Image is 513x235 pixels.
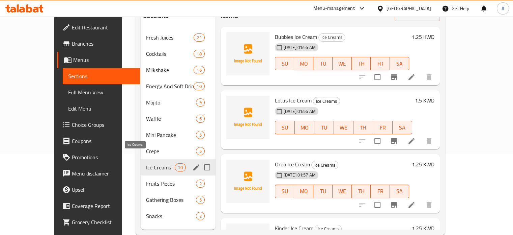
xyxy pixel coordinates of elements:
[194,67,204,73] span: 16
[141,94,216,111] div: Mojito9
[393,121,412,134] button: SA
[72,169,135,178] span: Menu disclaimer
[318,33,345,42] div: Ice Creams
[194,51,204,57] span: 18
[141,111,216,127] div: Waffle6
[196,115,204,123] div: items
[194,33,204,42] div: items
[57,198,140,214] a: Coverage Report
[313,4,355,13] div: Menu-management
[72,121,135,129] span: Choice Groups
[221,0,243,21] h2: Menu items
[72,186,135,194] span: Upsell
[337,123,351,133] span: WE
[386,133,402,149] button: Branch-specific-item
[354,59,368,69] span: TH
[175,163,186,171] div: items
[57,182,140,198] a: Upsell
[275,159,310,169] span: Oreo Ice Cream
[316,59,330,69] span: TU
[407,201,416,209] a: Edit menu item
[146,66,194,74] span: Milkshake
[352,185,371,198] button: TH
[63,100,140,117] a: Edit Menu
[297,186,311,196] span: MO
[226,32,269,75] img: Bubbles Ice Cream
[191,162,201,172] button: edit
[421,69,437,85] button: delete
[175,164,185,171] span: 10
[146,50,194,58] span: Cocktails
[421,197,437,213] button: delete
[146,180,196,188] span: Fruits Pieces
[313,97,340,105] div: Ice Creams
[146,115,196,123] span: Waffle
[141,127,216,143] div: Mini Pancake5
[412,160,434,169] h6: 1.25 KWD
[194,66,204,74] div: items
[57,214,140,230] a: Grocery Checklist
[373,186,387,196] span: FR
[315,225,341,233] span: Ice Creams
[63,84,140,100] a: Full Menu View
[275,223,313,233] span: Kinder Ice Cream
[146,163,175,171] span: Ice Creams
[196,116,204,122] span: 6
[412,224,434,233] h6: 1.25 KWD
[370,70,384,84] span: Select to update
[72,202,135,210] span: Coverage Report
[316,186,330,196] span: TU
[311,161,338,169] div: Ice Creams
[275,185,294,198] button: SU
[226,96,269,139] img: Lotus Ice Cream
[275,57,294,70] button: SU
[196,181,204,187] span: 2
[57,165,140,182] a: Menu disclaimer
[386,197,402,213] button: Branch-specific-item
[281,172,318,178] span: [DATE] 01:57 AM
[146,33,194,42] span: Fresh Juices
[313,97,340,105] span: Ice Creams
[356,123,370,133] span: TH
[196,196,204,204] div: items
[146,147,196,155] span: Crepe
[373,121,393,134] button: FR
[141,78,216,94] div: Energy And Soft Drinks10
[57,149,140,165] a: Promotions
[141,143,216,159] div: Crepe5
[315,225,342,233] div: Ice Creams
[275,32,317,42] span: Bubbles Ice Cream
[196,132,204,138] span: 5
[278,123,292,133] span: SU
[297,123,312,133] span: MO
[333,57,352,70] button: WE
[72,23,135,31] span: Edit Restaurant
[275,121,295,134] button: SU
[141,29,216,46] div: Fresh Juices21
[72,40,135,48] span: Branches
[141,175,216,192] div: Fruits Pieces2
[334,121,353,134] button: WE
[393,59,406,69] span: SA
[146,98,196,107] span: Mojito
[319,33,345,41] span: Ice Creams
[353,121,373,134] button: TH
[196,147,204,155] div: items
[390,185,409,198] button: SA
[281,44,318,51] span: [DATE] 01:56 AM
[141,46,216,62] div: Cocktails18
[63,68,140,84] a: Sections
[196,212,204,220] div: items
[370,134,384,148] span: Select to update
[146,196,196,204] span: Gathering Boxes
[194,34,204,41] span: 21
[295,121,314,134] button: MO
[68,104,135,113] span: Edit Menu
[314,121,334,134] button: TU
[146,131,196,139] div: Mini Pancake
